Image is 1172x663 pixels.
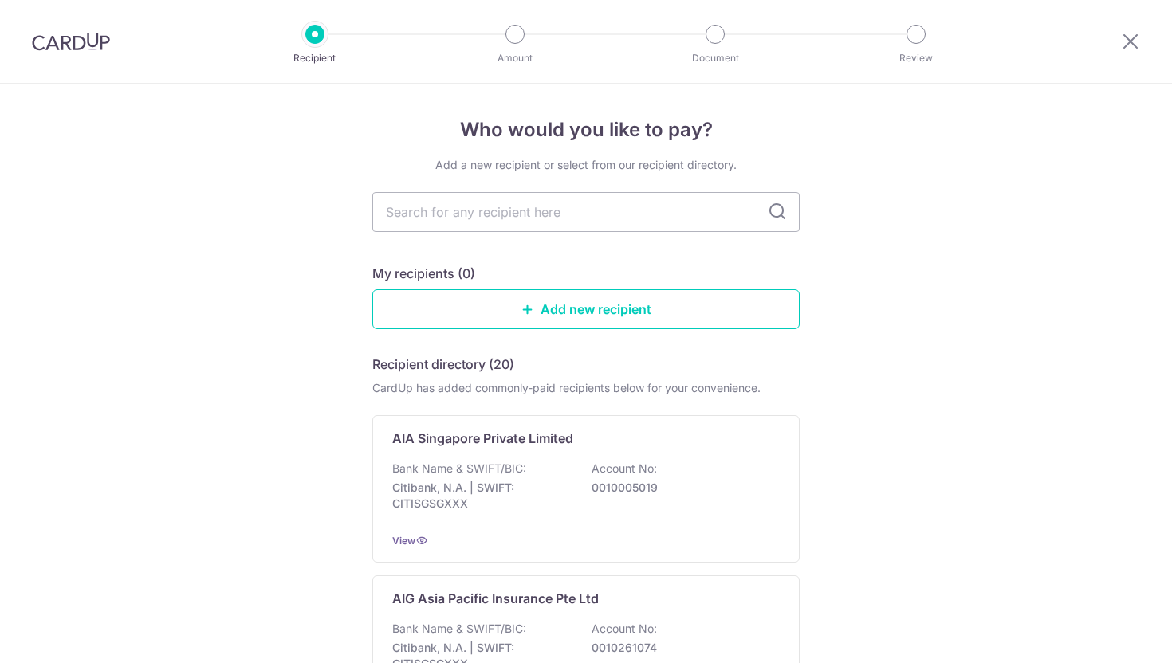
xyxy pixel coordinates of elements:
p: Citibank, N.A. | SWIFT: CITISGSGXXX [392,480,571,512]
p: Review [857,50,975,66]
p: Bank Name & SWIFT/BIC: [392,621,526,637]
p: AIA Singapore Private Limited [392,429,573,448]
a: Add new recipient [372,289,800,329]
p: Amount [456,50,574,66]
p: Account No: [592,461,657,477]
h5: Recipient directory (20) [372,355,514,374]
p: 0010261074 [592,640,770,656]
input: Search for any recipient here [372,192,800,232]
img: CardUp [32,32,110,51]
h5: My recipients (0) [372,264,475,283]
h4: Who would you like to pay? [372,116,800,144]
p: Account No: [592,621,657,637]
div: CardUp has added commonly-paid recipients below for your convenience. [372,380,800,396]
p: 0010005019 [592,480,770,496]
p: Bank Name & SWIFT/BIC: [392,461,526,477]
a: View [392,535,415,547]
p: Recipient [256,50,374,66]
div: Add a new recipient or select from our recipient directory. [372,157,800,173]
p: Document [656,50,774,66]
p: AIG Asia Pacific Insurance Pte Ltd [392,589,599,608]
